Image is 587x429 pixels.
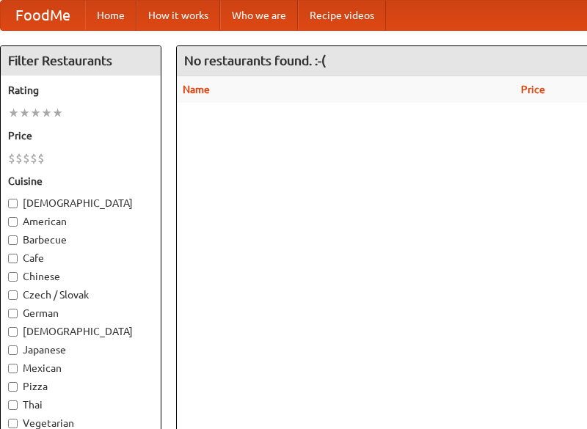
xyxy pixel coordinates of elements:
h5: Price [8,128,153,143]
a: Who we are [220,1,298,30]
li: $ [37,150,45,166]
a: Name [183,84,210,95]
li: ★ [52,105,63,121]
label: Pizza [8,379,153,394]
li: ★ [19,105,30,121]
ng-pluralize: No restaurants found. :-( [184,54,326,67]
h5: Rating [8,83,153,98]
li: $ [23,150,30,166]
a: Price [521,84,545,95]
input: [DEMOGRAPHIC_DATA] [8,199,18,208]
li: $ [8,150,15,166]
a: FoodMe [1,1,85,30]
input: Chinese [8,272,18,282]
input: Cafe [8,254,18,263]
li: $ [30,150,37,166]
input: Vegetarian [8,419,18,428]
input: Pizza [8,382,18,392]
input: Japanese [8,345,18,355]
input: American [8,217,18,227]
input: Barbecue [8,235,18,245]
a: How it works [136,1,220,30]
h5: Cuisine [8,174,153,188]
input: Thai [8,400,18,410]
li: ★ [8,105,19,121]
label: Thai [8,397,153,412]
li: ★ [30,105,41,121]
li: ★ [41,105,52,121]
label: German [8,306,153,320]
label: Chinese [8,269,153,284]
h4: Filter Restaurants [1,46,161,76]
li: $ [15,150,23,166]
input: [DEMOGRAPHIC_DATA] [8,327,18,337]
label: Cafe [8,251,153,265]
label: Mexican [8,361,153,375]
input: Czech / Slovak [8,290,18,300]
label: Japanese [8,342,153,357]
input: German [8,309,18,318]
label: [DEMOGRAPHIC_DATA] [8,324,153,339]
a: Home [85,1,136,30]
a: Recipe videos [298,1,386,30]
label: [DEMOGRAPHIC_DATA] [8,196,153,210]
label: American [8,214,153,229]
label: Barbecue [8,232,153,247]
label: Czech / Slovak [8,287,153,302]
input: Mexican [8,364,18,373]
